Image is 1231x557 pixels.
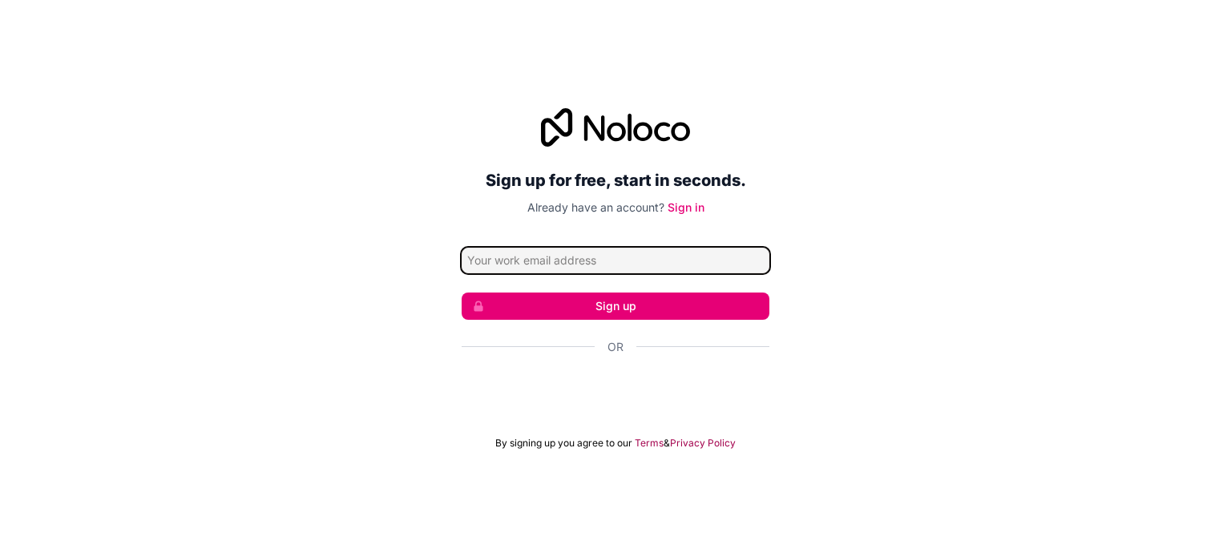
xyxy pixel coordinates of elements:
h2: Sign up for free, start in seconds. [462,166,769,195]
span: Or [607,339,624,355]
a: Sign in [668,200,704,214]
span: By signing up you agree to our [495,437,632,450]
button: Sign up [462,293,769,320]
iframe: Κουμπί "Σύνδεση μέσω Google" [454,373,777,408]
input: Email address [462,248,769,273]
span: & [664,437,670,450]
span: Already have an account? [527,200,664,214]
a: Privacy Policy [670,437,736,450]
a: Terms [635,437,664,450]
